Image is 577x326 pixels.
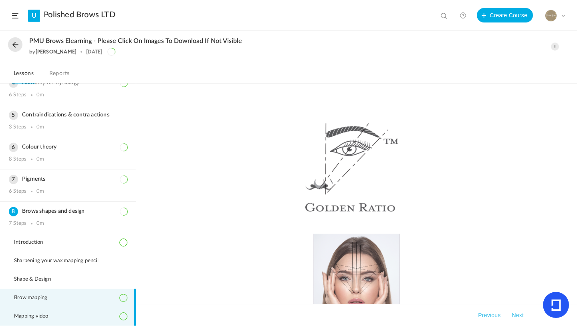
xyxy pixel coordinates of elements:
img: 617fe505-c459-451e-be24-f11bddb9b696.PNG [545,10,557,21]
div: 3 Steps [9,124,26,130]
span: Brow mapping [14,295,57,301]
h3: Brows shapes and design [9,208,127,215]
a: Reports [48,68,71,84]
button: Next [510,310,525,320]
img: img-4487.jpg [188,101,525,222]
span: Sharpening your wax mapping pencil [14,258,109,264]
a: Lessons [12,68,35,84]
span: Shape & Design [14,276,61,283]
a: U [28,10,40,22]
div: 0m [36,92,44,98]
div: [DATE] [86,49,102,55]
button: Previous [476,310,502,320]
div: 0m [36,188,44,195]
a: [PERSON_NAME] [36,49,77,55]
a: Polished Brows LTD [44,10,115,20]
div: 6 Steps [9,188,26,195]
span: PMU Brows Elearning - please click on images to download if not visible [29,37,242,45]
span: Introduction [14,239,53,246]
div: by [29,49,77,55]
h3: Contraindications & contra actions [9,112,127,118]
h3: Pigments [9,176,127,183]
h3: Colour theory [9,144,127,151]
div: 7 Steps [9,220,26,227]
div: 0m [36,124,44,130]
button: Create Course [477,8,533,22]
span: Mapping video [14,313,59,320]
div: 0m [36,156,44,163]
div: 8 Steps [9,156,26,163]
div: 6 Steps [9,92,26,98]
div: 0m [36,220,44,227]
